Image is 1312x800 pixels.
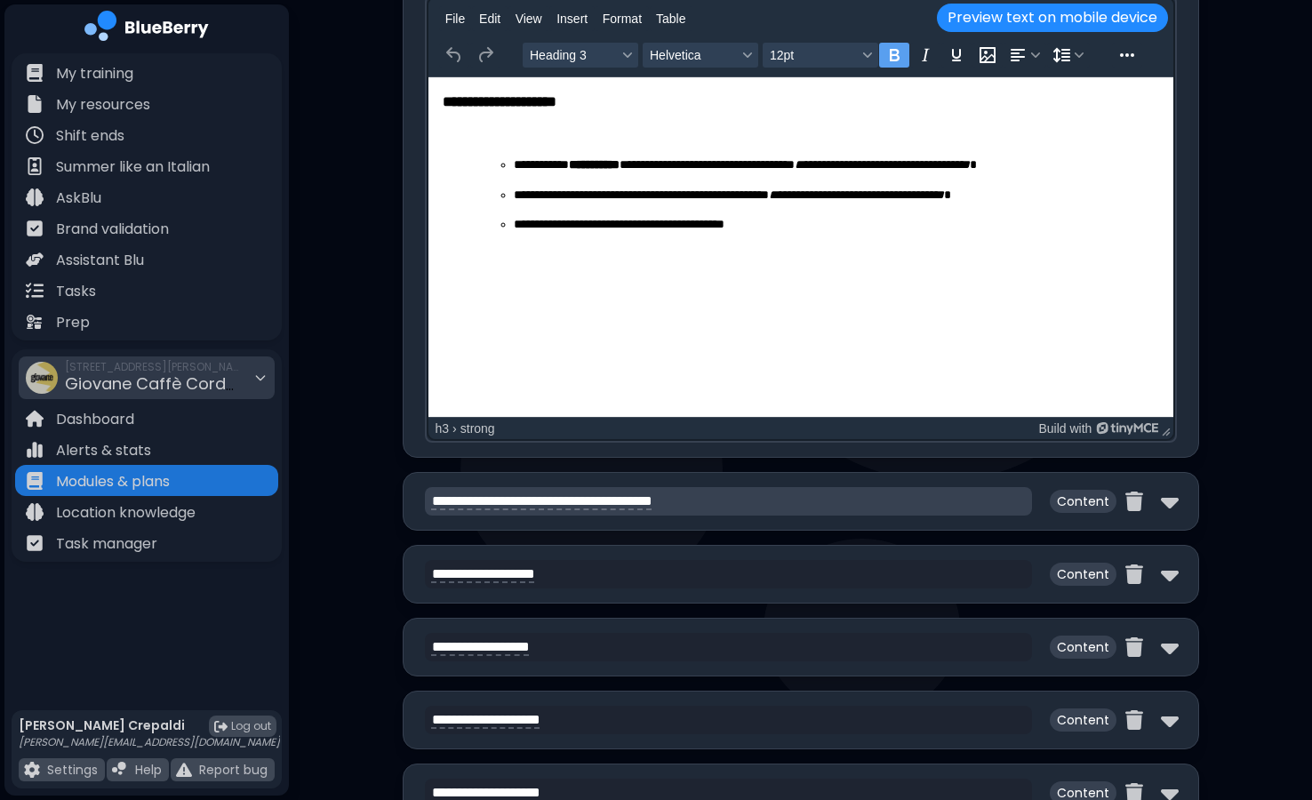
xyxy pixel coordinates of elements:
p: Task manager [56,533,157,555]
p: Content [1050,708,1116,732]
img: file icon [26,503,44,521]
p: [PERSON_NAME][EMAIL_ADDRESS][DOMAIN_NAME] [19,735,280,749]
p: Summer like an Italian [56,156,210,178]
button: Font size 12pt [763,43,878,68]
div: Press the Up and Down arrow keys to resize the editor. [1162,420,1171,436]
button: Insert/edit image [972,43,1003,68]
img: file icon [26,126,44,144]
img: file icon [26,251,44,268]
span: Insert [556,12,588,26]
img: file icon [26,188,44,206]
p: Modules & plans [56,471,170,492]
button: Preview text on mobile device [937,4,1168,32]
div: › [452,421,457,436]
img: file icon [26,313,44,331]
p: Help [135,762,162,778]
img: down chevron [1161,487,1179,516]
img: file icon [26,95,44,113]
img: file icon [26,282,44,300]
span: [STREET_ADDRESS][PERSON_NAME] [65,360,243,374]
button: Font Helvetica [643,43,758,68]
img: file icon [26,441,44,459]
button: Redo [470,43,500,68]
body: Rich Text Area [14,14,731,186]
span: Giovane Caffè Cordova [65,372,256,395]
span: Heading 3 [530,48,617,62]
p: [PERSON_NAME] Crepaldi [19,717,280,733]
p: Alerts & stats [56,440,151,461]
span: Log out [231,719,271,733]
img: trash can [1125,492,1143,512]
img: file icon [112,762,128,778]
img: file icon [26,534,44,552]
img: trash can [1125,637,1143,658]
button: Reveal or hide additional toolbar items [1112,43,1142,68]
img: file icon [26,472,44,490]
p: Content [1050,636,1116,659]
span: File [445,12,466,26]
a: Build with TinyMCE [1038,421,1157,436]
button: Undo [439,43,469,68]
div: strong [460,421,495,436]
button: Alignment left [1004,43,1046,68]
p: Shift ends [56,125,124,147]
span: Format [603,12,642,26]
img: down chevron [1161,560,1179,588]
div: h3 [436,421,450,436]
p: Location knowledge [56,502,196,524]
p: Dashboard [56,409,134,430]
img: company logo [84,11,209,47]
img: file icon [26,220,44,237]
p: Report bug [199,762,268,778]
span: Table [656,12,685,26]
img: logout [214,720,228,733]
p: My training [56,63,133,84]
button: Underline [941,43,972,68]
p: Assistant Blu [56,250,144,271]
img: down chevron [1161,633,1179,661]
img: file icon [176,762,192,778]
img: file icon [26,410,44,428]
p: Prep [56,312,90,333]
img: file icon [26,157,44,175]
span: 12pt [770,48,857,62]
p: Brand validation [56,219,169,240]
button: Block Heading 3 [523,43,638,68]
p: Content [1050,563,1116,586]
button: Line height [1047,43,1090,68]
img: file icon [26,64,44,82]
span: View [516,12,542,26]
img: trash can [1125,564,1143,585]
p: Tasks [56,281,96,302]
button: Bold [879,43,909,68]
p: AskBlu [56,188,101,209]
span: Edit [479,12,500,26]
img: down chevron [1161,706,1179,734]
p: Settings [47,762,98,778]
span: Helvetica [650,48,737,62]
img: trash can [1125,710,1143,731]
button: Italic [910,43,940,68]
p: Content [1050,490,1116,513]
img: company thumbnail [26,362,58,394]
p: My resources [56,94,150,116]
img: file icon [24,762,40,778]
